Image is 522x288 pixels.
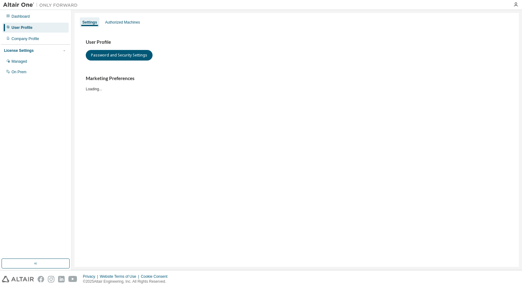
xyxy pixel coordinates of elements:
div: Settings [82,20,97,25]
h3: User Profile [86,39,508,45]
div: License Settings [4,48,34,53]
div: Managed [11,59,27,64]
div: Authorized Machines [105,20,140,25]
img: linkedin.svg [58,276,65,282]
h3: Marketing Preferences [86,75,508,82]
div: Cookie Consent [141,274,171,279]
img: altair_logo.svg [2,276,34,282]
img: Altair One [3,2,81,8]
img: youtube.svg [68,276,77,282]
button: Password and Security Settings [86,50,153,61]
div: Website Terms of Use [100,274,141,279]
img: instagram.svg [48,276,54,282]
p: © 2025 Altair Engineering, Inc. All Rights Reserved. [83,279,171,284]
div: User Profile [11,25,32,30]
div: On Prem [11,70,26,74]
div: Loading... [86,75,508,91]
img: facebook.svg [38,276,44,282]
div: Privacy [83,274,100,279]
div: Dashboard [11,14,30,19]
div: Company Profile [11,36,39,41]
